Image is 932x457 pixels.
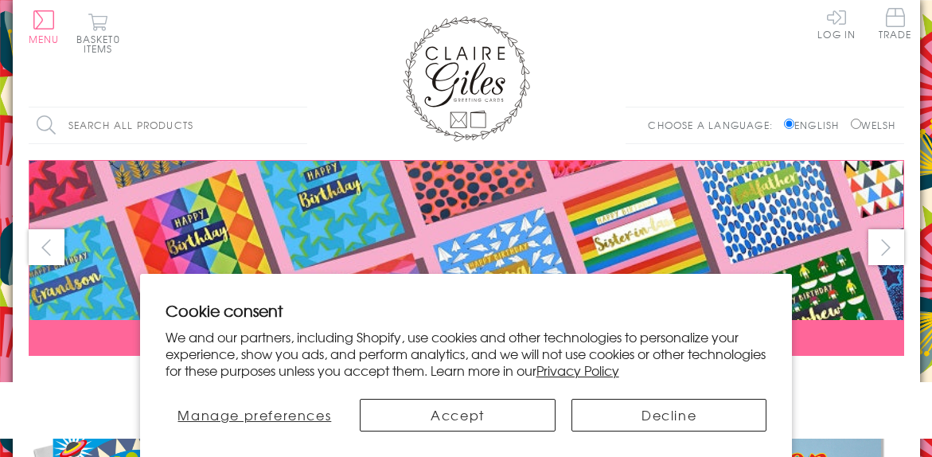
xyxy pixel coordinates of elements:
[536,361,619,380] a: Privacy Policy
[817,8,856,39] a: Log In
[360,399,556,432] button: Accept
[648,118,781,132] p: Choose a language:
[291,107,307,143] input: Search
[29,10,60,44] button: Menu
[166,399,345,432] button: Manage preferences
[76,13,120,53] button: Basket0 items
[868,229,904,265] button: next
[784,119,794,129] input: English
[879,8,912,39] span: Trade
[879,8,912,42] a: Trade
[851,118,896,132] label: Welsh
[166,329,767,378] p: We and our partners, including Shopify, use cookies and other technologies to personalize your ex...
[177,405,331,424] span: Manage preferences
[784,118,847,132] label: English
[29,368,904,393] div: Carousel Pagination
[29,32,60,46] span: Menu
[851,119,861,129] input: Welsh
[84,32,120,56] span: 0 items
[403,16,530,142] img: Claire Giles Greetings Cards
[29,107,307,143] input: Search all products
[166,299,767,322] h2: Cookie consent
[571,399,767,432] button: Decline
[29,229,64,265] button: prev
